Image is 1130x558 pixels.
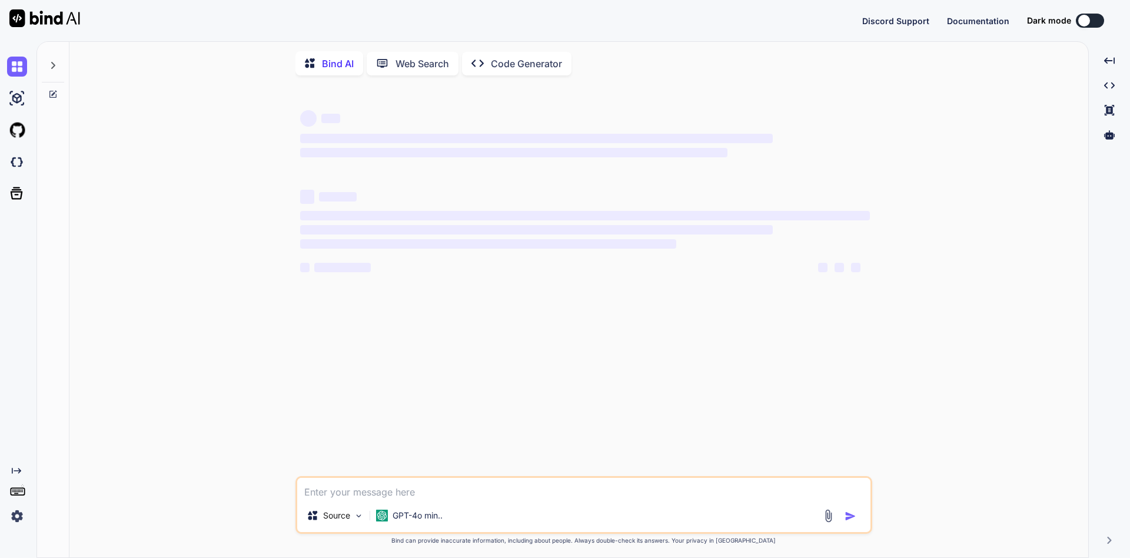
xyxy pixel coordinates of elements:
[9,9,80,27] img: Bind AI
[491,57,562,71] p: Code Generator
[300,263,310,272] span: ‌
[822,509,835,523] img: attachment
[322,57,354,71] p: Bind AI
[862,16,929,26] span: Discord Support
[7,506,27,526] img: settings
[300,134,773,143] span: ‌
[300,190,314,204] span: ‌
[7,57,27,77] img: chat
[300,211,870,220] span: ‌
[818,263,827,272] span: ‌
[300,110,317,127] span: ‌
[323,510,350,521] p: Source
[851,263,860,272] span: ‌
[319,192,357,202] span: ‌
[947,16,1009,26] span: Documentation
[393,510,443,521] p: GPT-4o min..
[300,148,727,157] span: ‌
[947,15,1009,27] button: Documentation
[862,15,929,27] button: Discord Support
[295,536,872,545] p: Bind can provide inaccurate information, including about people. Always double-check its answers....
[300,225,773,235] span: ‌
[845,510,856,522] img: icon
[300,239,676,249] span: ‌
[835,263,844,272] span: ‌
[321,114,340,123] span: ‌
[1027,15,1071,27] span: Dark mode
[314,263,371,272] span: ‌
[395,57,449,71] p: Web Search
[7,152,27,172] img: darkCloudIdeIcon
[376,510,388,521] img: GPT-4o mini
[7,120,27,140] img: githubLight
[354,511,364,521] img: Pick Models
[7,88,27,108] img: ai-studio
